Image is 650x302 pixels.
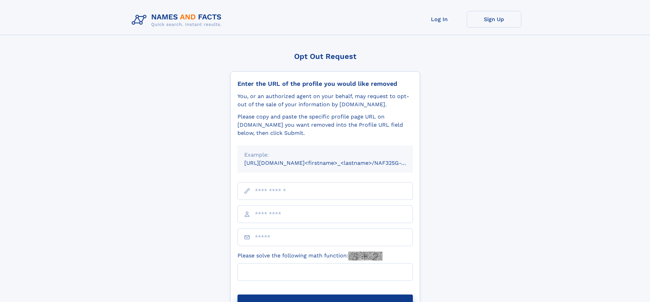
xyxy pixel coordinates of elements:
[244,151,406,159] div: Example:
[129,11,227,29] img: Logo Names and Facts
[467,11,521,28] a: Sign Up
[230,52,420,61] div: Opt Out Request
[412,11,467,28] a: Log In
[237,92,413,109] div: You, or an authorized agent on your behalf, may request to opt-out of the sale of your informatio...
[237,252,382,260] label: Please solve the following math function:
[237,113,413,137] div: Please copy and paste the specific profile page URL on [DOMAIN_NAME] you want removed into the Pr...
[244,160,426,166] small: [URL][DOMAIN_NAME]<firstname>_<lastname>/NAF325G-xxxxxxxx
[237,80,413,88] div: Enter the URL of the profile you would like removed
